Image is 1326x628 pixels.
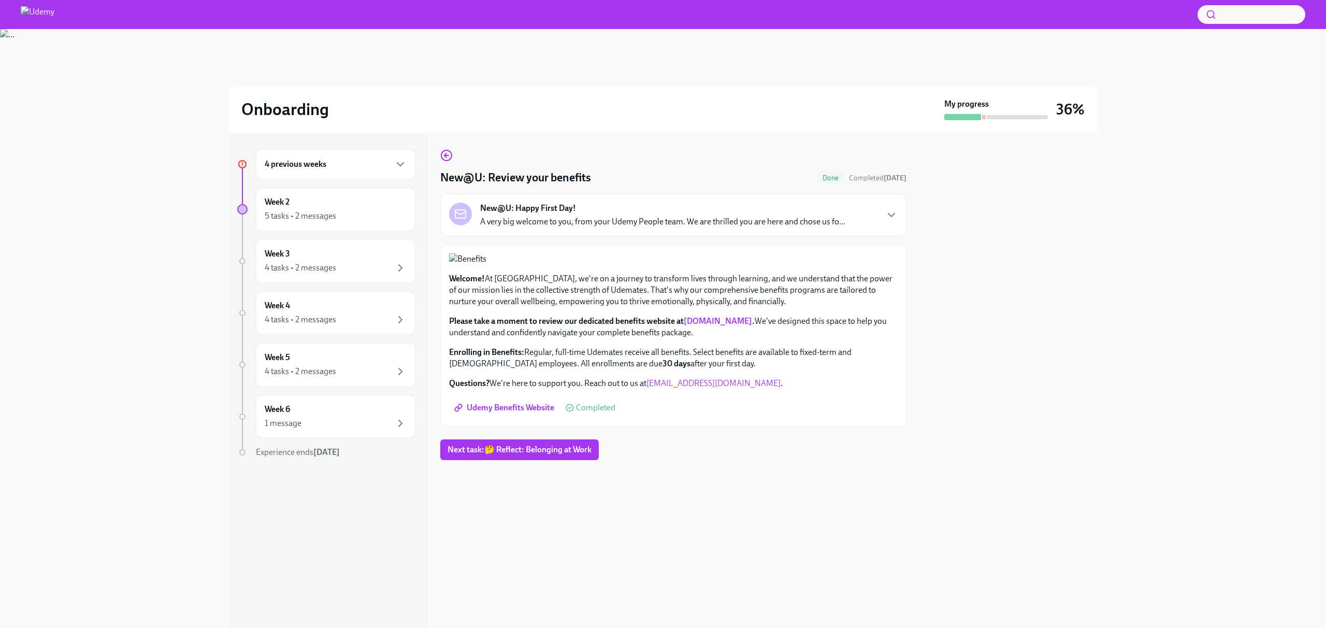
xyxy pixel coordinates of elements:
div: 4 tasks • 2 messages [265,366,336,377]
span: Completed [576,404,615,412]
button: Zoom image [449,253,898,265]
strong: [DATE] [313,447,340,457]
span: Next task : 🤔 Reflect: Belonging at Work [448,445,592,455]
span: Experience ends [256,447,340,457]
h6: 4 previous weeks [265,159,326,170]
a: Week 34 tasks • 2 messages [237,239,415,283]
button: Next task:🤔 Reflect: Belonging at Work [440,439,599,460]
p: A very big welcome to you, from your Udemy People team. We are thrilled you are here and chose us... [480,216,845,227]
h3: 36% [1056,100,1085,119]
div: 4 tasks • 2 messages [265,262,336,274]
p: Regular, full-time Udemates receive all benefits. Select benefits are available to fixed-term and... [449,347,898,369]
div: 4 tasks • 2 messages [265,314,336,325]
h6: Week 4 [265,300,290,311]
div: 5 tasks • 2 messages [265,210,336,222]
strong: [DATE] [884,174,906,182]
div: 1 message [265,418,301,429]
a: Udemy Benefits Website [449,397,561,418]
strong: Welcome! [449,274,485,283]
a: Week 61 message [237,395,415,438]
a: [EMAIL_ADDRESS][DOMAIN_NAME] [646,378,781,388]
img: Udemy [21,6,54,23]
div: 4 previous weeks [256,149,415,179]
a: Week 25 tasks • 2 messages [237,188,415,231]
span: Udemy Benefits Website [456,403,554,413]
strong: 30 days [662,359,690,368]
strong: New@U: Happy First Day! [480,203,576,214]
a: [DOMAIN_NAME] [684,316,752,326]
h6: Week 2 [265,196,290,208]
strong: My progress [944,98,989,110]
p: We're here to support you. Reach out to us at . [449,378,898,389]
p: At [GEOGRAPHIC_DATA], we're on a journey to transform lives through learning, and we understand t... [449,273,898,307]
a: Week 44 tasks • 2 messages [237,291,415,335]
strong: Please take a moment to review our dedicated benefits website at . [449,316,755,326]
a: Week 54 tasks • 2 messages [237,343,415,387]
h6: Week 6 [265,404,290,415]
h6: Week 5 [265,352,290,363]
span: September 1st, 2025 21:53 [849,173,906,183]
strong: Enrolling in Benefits: [449,347,524,357]
span: Completed [849,174,906,182]
h2: Onboarding [241,99,329,120]
strong: Questions? [449,378,489,388]
h6: Week 3 [265,248,290,260]
span: Done [816,174,845,182]
p: We've designed this space to help you understand and confidently navigate your complete benefits ... [449,316,898,338]
h4: New@U: Review your benefits [440,170,591,185]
